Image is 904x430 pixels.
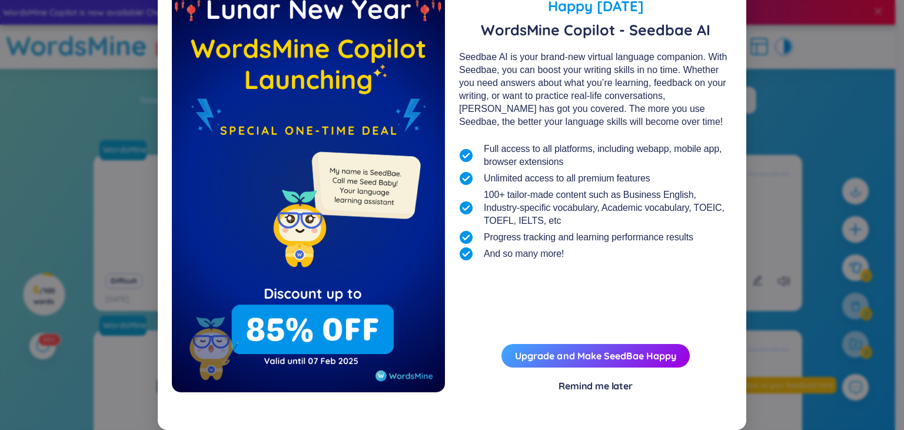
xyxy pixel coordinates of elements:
span: 100+ tailor-made content such as Business English, Industry-specific vocabulary, Academic vocabul... [484,188,732,227]
div: Remind me later [559,379,633,392]
span: WordsMine Copilot - Seedbae AI [459,21,732,39]
span: And so many more! [484,247,564,260]
span: Full access to all platforms, including webapp, mobile app, browser extensions [484,143,732,168]
img: minionSeedbaeMessage.35ffe99e.png [306,128,423,245]
span: Progress tracking and learning performance results [484,231,693,244]
a: Upgrade and Make SeedBae Happy [515,350,676,362]
button: Upgrade and Make SeedBae Happy [501,344,690,368]
div: Seedbae AI is your brand-new virtual language companion. With Seedbae, you can boost your writing... [459,51,732,128]
span: Unlimited access to all premium features [484,172,650,185]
